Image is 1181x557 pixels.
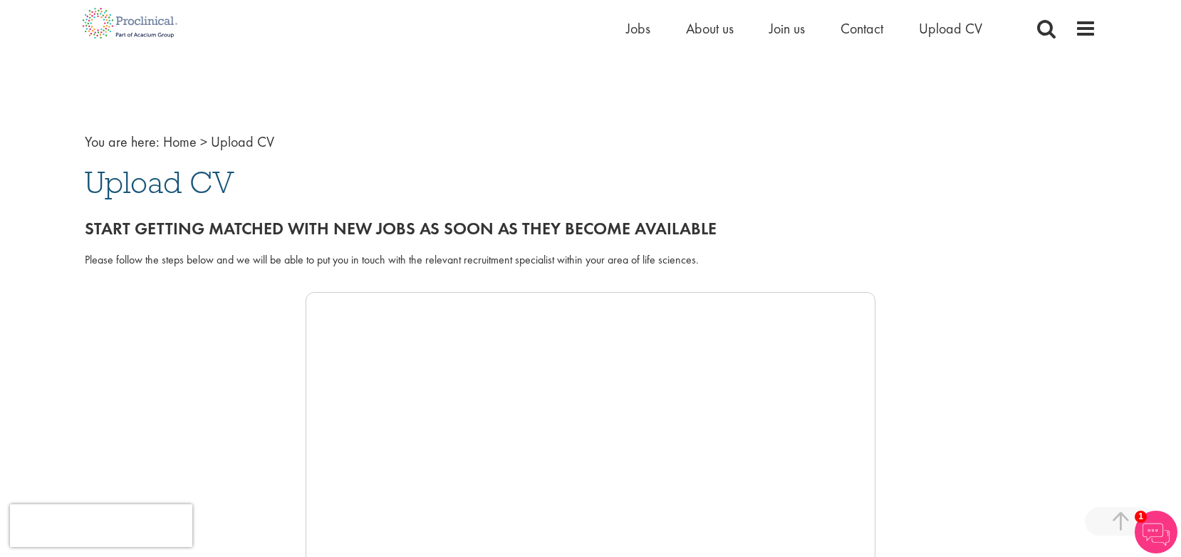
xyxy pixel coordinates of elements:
a: About us [686,19,734,38]
span: Upload CV [211,132,274,151]
iframe: reCAPTCHA [10,504,192,547]
a: Join us [769,19,805,38]
img: Chatbot [1135,511,1177,553]
a: Contact [841,19,883,38]
div: Please follow the steps below and we will be able to put you in touch with the relevant recruitme... [85,252,1096,269]
a: Jobs [626,19,650,38]
h2: Start getting matched with new jobs as soon as they become available [85,219,1096,238]
a: Upload CV [919,19,982,38]
span: > [200,132,207,151]
a: breadcrumb link [163,132,197,151]
span: 1 [1135,511,1147,523]
span: Upload CV [85,163,234,202]
span: You are here: [85,132,160,151]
